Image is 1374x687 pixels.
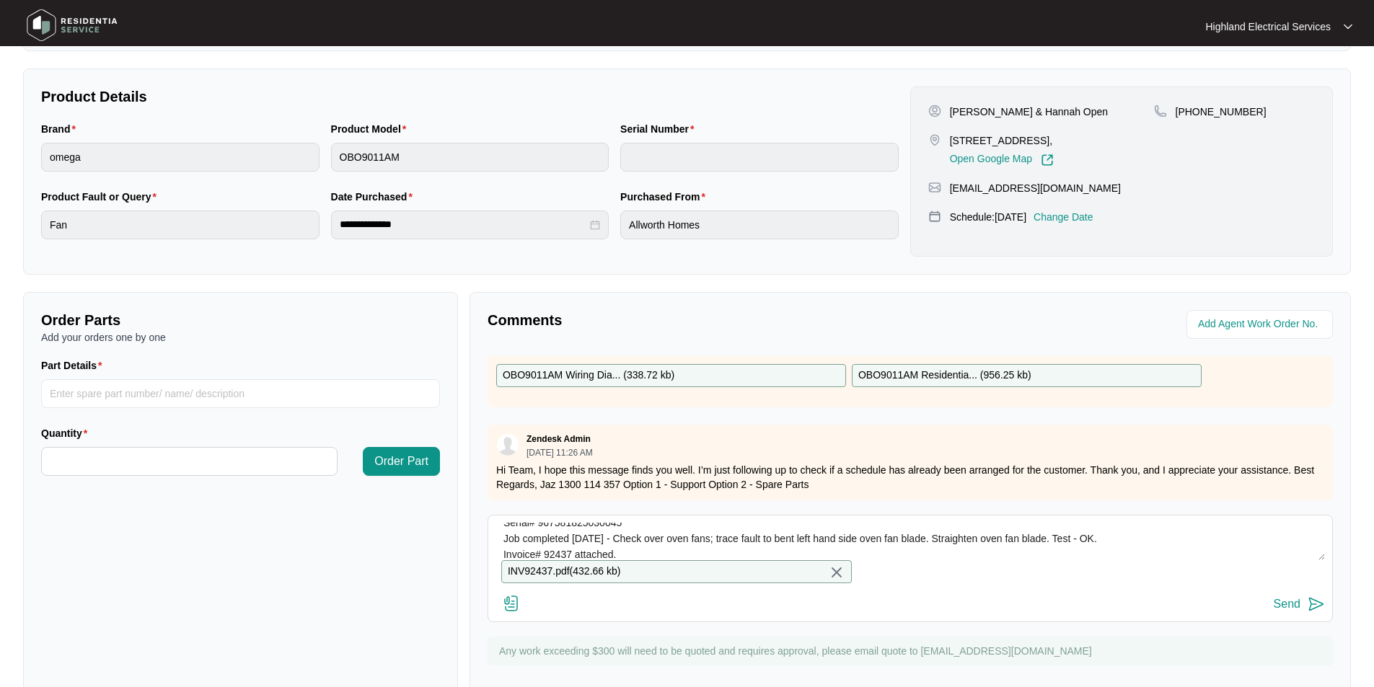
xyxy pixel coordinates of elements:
img: send-icon.svg [1308,595,1325,613]
p: Zendesk Admin [527,433,591,445]
label: Serial Number [620,122,700,136]
img: user-pin [928,105,941,118]
p: Hi Team, I hope this message finds you well. I’m just following up to check if a schedule has alr... [496,463,1324,492]
p: OBO9011AM Residentia... ( 956.25 kb ) [858,368,1031,384]
label: Part Details [41,358,108,373]
input: Quantity [42,448,337,475]
p: Add your orders one by one [41,330,440,345]
p: OBO9011AM Wiring Dia... ( 338.72 kb ) [503,368,674,384]
label: Date Purchased [331,190,418,204]
p: Comments [488,310,900,330]
input: Product Fault or Query [41,210,320,239]
img: map-pin [1154,105,1167,118]
button: Send [1274,595,1325,614]
input: Date Purchased [340,217,588,232]
label: Purchased From [620,190,711,204]
a: Open Google Map [950,154,1054,167]
span: Order Part [374,453,428,470]
label: Product Model [331,122,413,136]
img: map-pin [928,181,941,194]
input: Add Agent Work Order No. [1198,316,1324,333]
img: Link-External [1041,154,1054,167]
textarea: Serial# 967581825030045 Job completed [DATE] - Check over oven fans; trace fault to bent left han... [496,523,1325,560]
img: residentia service logo [22,4,123,47]
label: Quantity [41,426,93,440]
p: Highland Electrical Services [1205,19,1331,34]
input: Part Details [41,379,440,408]
label: Product Fault or Query [41,190,162,204]
p: [PHONE_NUMBER] [1176,105,1267,119]
p: Change Date [1034,210,1093,224]
img: user.svg [497,434,519,456]
p: Product Details [41,87,899,107]
button: Order Part [363,447,440,476]
img: map-pin [928,210,941,223]
p: [PERSON_NAME] & Hannah Open [950,105,1108,119]
input: Brand [41,143,320,172]
p: Schedule: [DATE] [950,210,1026,224]
p: [EMAIL_ADDRESS][DOMAIN_NAME] [950,181,1121,195]
p: INV92437.pdf ( 432.66 kb ) [508,564,620,580]
p: [DATE] 11:26 AM [527,448,593,457]
p: Any work exceeding $300 will need to be quoted and requires approval, please email quote to [EMAI... [499,644,1326,658]
input: Product Model [331,143,609,172]
p: [STREET_ADDRESS], [950,133,1054,148]
img: file-attachment-doc.svg [503,595,520,612]
div: Send [1274,598,1300,611]
input: Serial Number [620,143,899,172]
input: Purchased From [620,210,899,239]
label: Brand [41,122,82,136]
img: map-pin [928,133,941,146]
img: close [828,564,845,581]
p: Order Parts [41,310,440,330]
img: dropdown arrow [1344,23,1352,30]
